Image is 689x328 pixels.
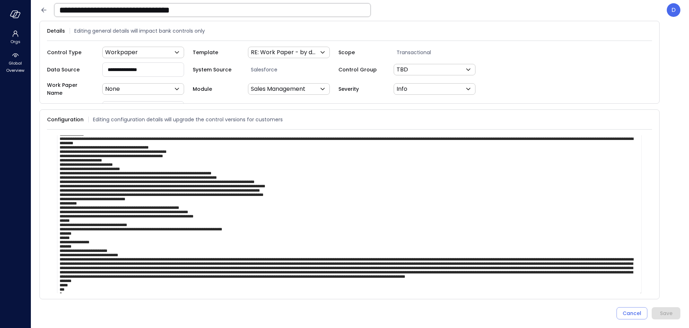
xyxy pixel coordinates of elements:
span: Salesforce [248,66,338,74]
p: RE: Work Paper - by days [251,48,318,57]
span: Module [193,85,239,93]
span: Details [47,27,65,35]
span: Configuration [47,116,84,123]
span: Transactional [394,48,484,56]
span: Data Source [47,66,94,74]
span: Severity [338,85,385,93]
div: Orgs [1,29,29,46]
span: System Source [193,66,239,74]
span: Template [193,48,239,56]
span: Control Type [47,48,94,56]
span: Editing configuration details will upgrade the control versions for customers [93,116,283,123]
p: TBD [397,65,408,74]
span: Control Group [338,66,385,74]
p: Sales Management [251,85,305,93]
div: Cancel [623,309,641,318]
p: Workpaper [105,48,138,57]
div: Global Overview [1,50,29,75]
p: D [671,6,676,14]
span: Orgs [10,38,20,45]
span: Global Overview [4,60,26,74]
span: Editing general details will impact bank controls only [74,27,205,35]
p: None [105,85,120,93]
span: Scope [338,48,385,56]
button: Cancel [617,307,647,319]
span: Work Paper Name [47,81,94,97]
div: Dudu [667,3,680,17]
p: Info [397,85,407,93]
